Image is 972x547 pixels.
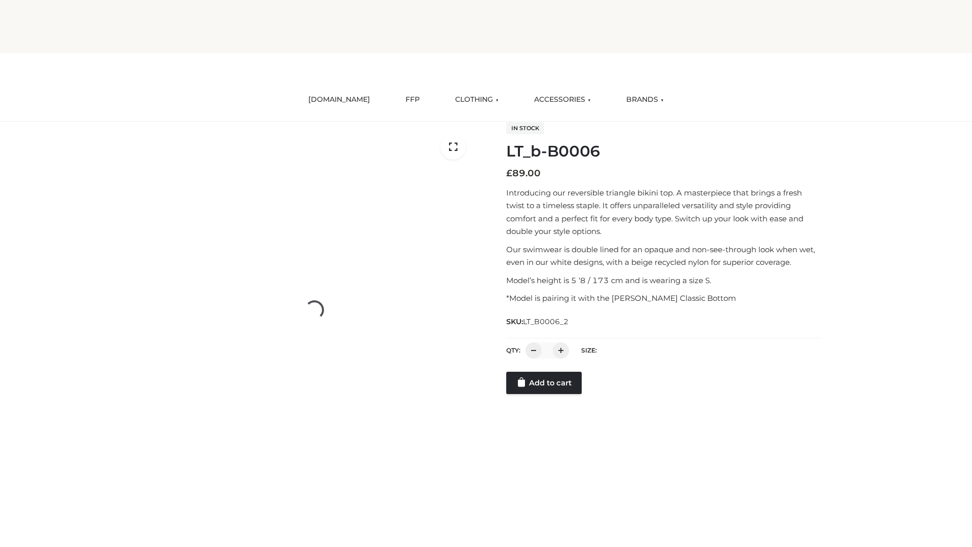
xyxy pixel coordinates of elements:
p: Introducing our reversible triangle bikini top. A masterpiece that brings a fresh twist to a time... [506,186,822,238]
span: LT_B0006_2 [523,317,569,326]
bdi: 89.00 [506,168,541,179]
span: In stock [506,122,544,134]
p: *Model is pairing it with the [PERSON_NAME] Classic Bottom [506,292,822,305]
a: FFP [398,89,427,111]
a: CLOTHING [448,89,506,111]
span: £ [506,168,512,179]
a: BRANDS [619,89,671,111]
h1: LT_b-B0006 [506,142,822,161]
a: ACCESSORIES [526,89,598,111]
p: Our swimwear is double lined for an opaque and non-see-through look when wet, even in our white d... [506,243,822,269]
label: QTY: [506,346,520,354]
a: Add to cart [506,372,582,394]
span: SKU: [506,316,570,328]
p: Model’s height is 5 ‘8 / 173 cm and is wearing a size S. [506,274,822,287]
a: [DOMAIN_NAME] [301,89,378,111]
label: Size: [581,346,597,354]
